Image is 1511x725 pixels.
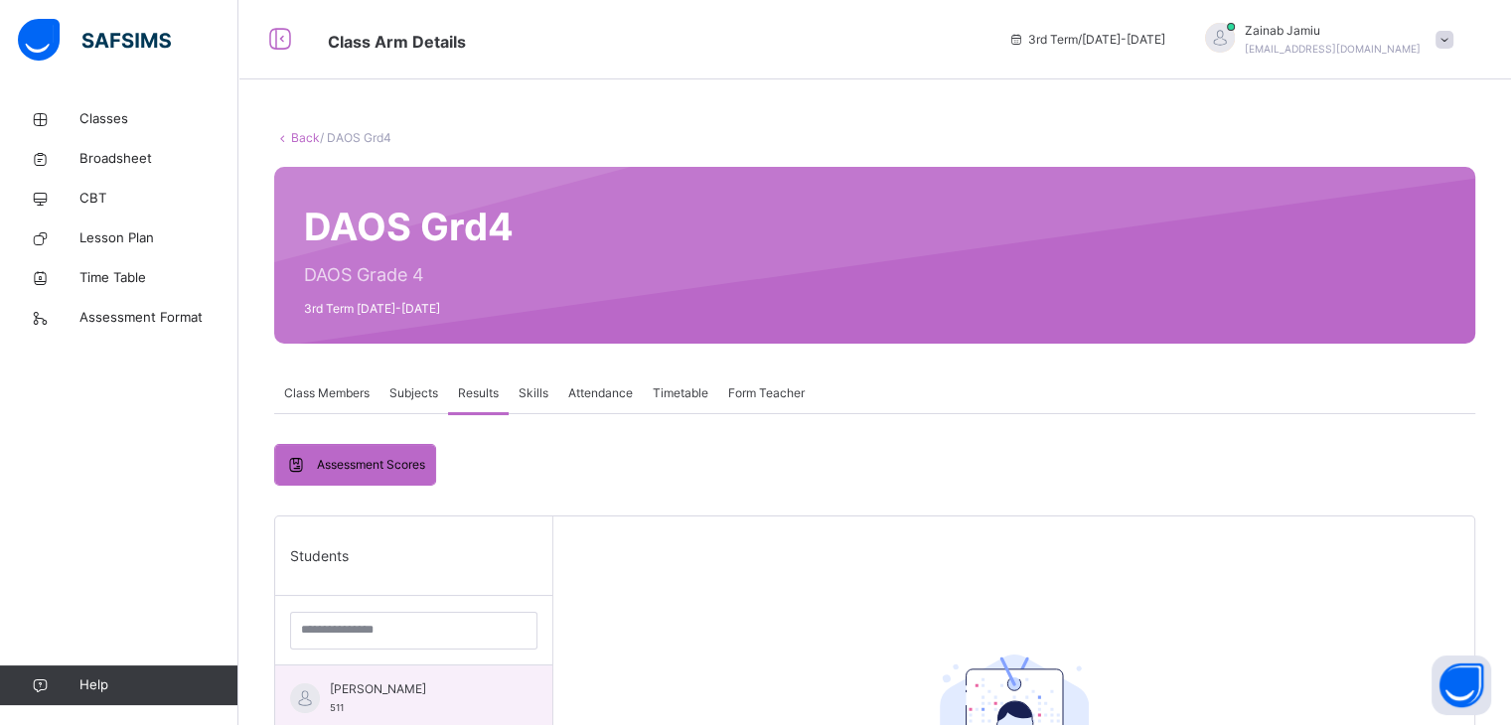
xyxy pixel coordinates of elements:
[320,130,391,145] span: / DAOS Grd4
[1245,43,1421,55] span: [EMAIL_ADDRESS][DOMAIN_NAME]
[79,268,238,288] span: Time Table
[835,604,1193,644] div: Select a Student
[328,32,466,52] span: Class Arm Details
[18,19,171,61] img: safsims
[389,384,438,402] span: Subjects
[728,384,805,402] span: Form Teacher
[568,384,633,402] span: Attendance
[290,545,349,566] span: Students
[79,109,238,129] span: Classes
[317,456,425,474] span: Assessment Scores
[653,384,708,402] span: Timetable
[79,189,238,209] span: CBT
[79,675,237,695] span: Help
[330,680,508,698] span: [PERSON_NAME]
[290,683,320,713] img: default.svg
[291,130,320,145] a: Back
[1245,22,1421,40] span: Zainab Jamiu
[79,149,238,169] span: Broadsheet
[330,702,344,713] span: 511
[1008,31,1165,49] span: session/term information
[79,228,238,248] span: Lesson Plan
[79,308,238,328] span: Assessment Format
[519,384,548,402] span: Skills
[458,384,499,402] span: Results
[1432,655,1491,715] button: Open asap
[1185,22,1463,58] div: ZainabJamiu
[284,384,370,402] span: Class Members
